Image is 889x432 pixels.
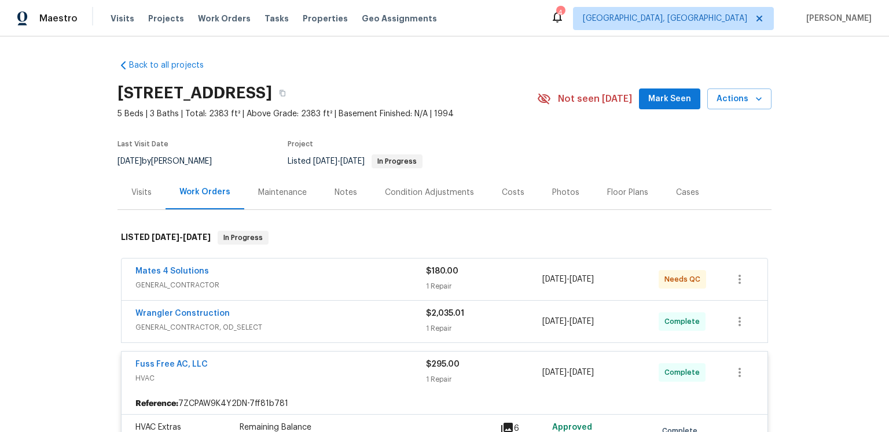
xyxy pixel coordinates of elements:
div: 4 [556,7,564,19]
span: [DATE] [542,317,567,326]
button: Actions [707,88,772,110]
span: Listed [288,157,423,165]
a: Mates 4 Solutions [135,267,209,275]
span: Maestro [39,13,78,24]
span: HVAC [135,372,426,384]
div: Visits [131,187,152,198]
span: [DATE] [570,275,594,283]
span: [DATE] [117,157,142,165]
div: by [PERSON_NAME] [117,154,226,168]
span: GENERAL_CONTRACTOR [135,279,426,291]
span: - [542,316,594,327]
span: [DATE] [183,233,211,241]
span: [DATE] [542,275,567,283]
span: [DATE] [570,368,594,376]
div: Floor Plans [607,187,648,198]
span: Properties [303,13,348,24]
div: Maintenance [258,187,307,198]
span: [DATE] [542,368,567,376]
span: Project [288,141,313,147]
span: Last Visit Date [117,141,168,147]
a: Wrangler Construction [135,309,230,317]
span: Complete [664,367,704,378]
a: Fuss Free AC, LLC [135,360,208,368]
span: [DATE] [152,233,179,241]
span: Projects [148,13,184,24]
span: Actions [717,92,762,106]
span: HVAC Extras [135,423,181,431]
div: Photos [552,187,579,198]
span: Tasks [265,14,289,23]
div: Condition Adjustments [385,187,474,198]
span: Needs QC [664,274,705,285]
b: Reference: [135,398,178,409]
button: Copy Address [272,83,293,104]
span: In Progress [219,232,267,243]
span: Work Orders [198,13,251,24]
span: GENERAL_CONTRACTOR, OD_SELECT [135,322,426,333]
span: - [542,367,594,378]
span: - [542,274,594,285]
span: [DATE] [570,317,594,326]
span: [GEOGRAPHIC_DATA], [GEOGRAPHIC_DATA] [583,13,747,24]
div: Notes [335,187,357,198]
span: - [152,233,211,241]
button: Mark Seen [639,88,700,110]
span: Visits [111,13,134,24]
span: Geo Assignments [362,13,437,24]
span: Mark Seen [648,92,691,106]
div: LISTED [DATE]-[DATE]In Progress [117,219,772,256]
h6: LISTED [121,231,211,245]
span: - [313,157,365,165]
a: Back to all projects [117,60,229,71]
span: [PERSON_NAME] [802,13,872,24]
div: 7ZCPAW9K4Y2DN-7ff81b781 [122,393,767,414]
span: $2,035.01 [426,309,464,317]
span: [DATE] [340,157,365,165]
div: Costs [502,187,524,198]
div: 1 Repair [426,374,542,385]
div: Work Orders [179,186,230,198]
div: 1 Repair [426,323,542,334]
span: 5 Beds | 3 Baths | Total: 2383 ft² | Above Grade: 2383 ft² | Basement Finished: N/A | 1994 [117,108,537,120]
span: $180.00 [426,267,458,275]
h2: [STREET_ADDRESS] [117,87,272,99]
span: Not seen [DATE] [558,93,632,105]
span: $295.00 [426,360,460,368]
span: [DATE] [313,157,337,165]
span: In Progress [373,158,421,165]
div: Cases [676,187,699,198]
div: 1 Repair [426,280,542,292]
span: Complete [664,316,704,327]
